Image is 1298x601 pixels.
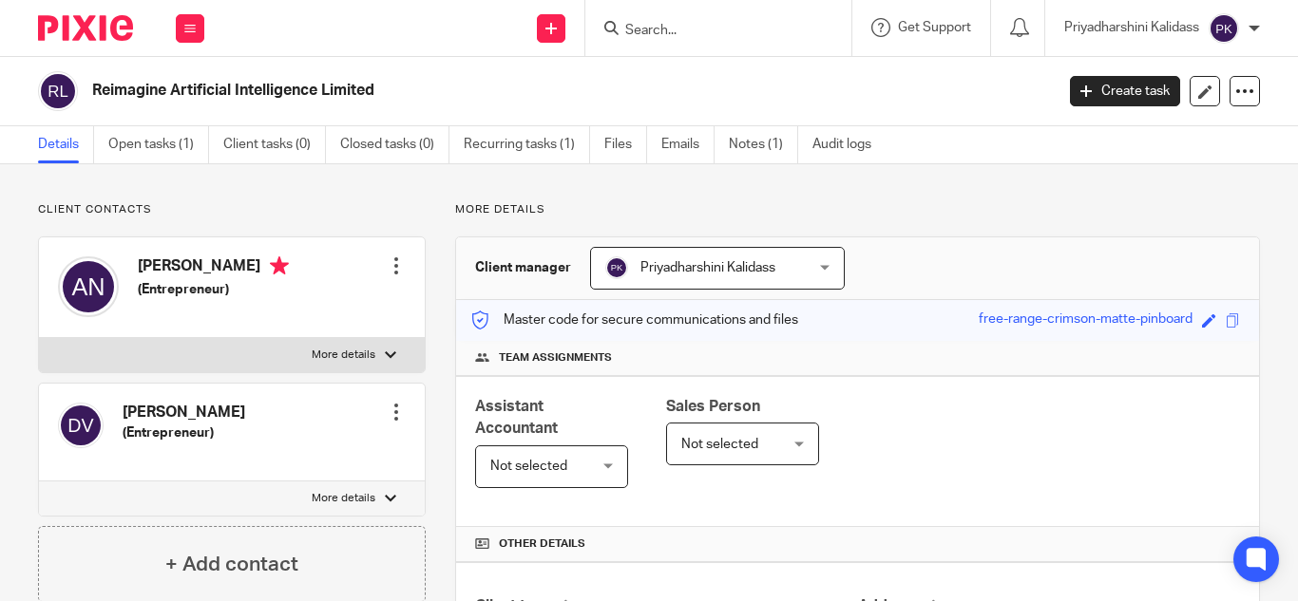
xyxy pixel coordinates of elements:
[38,202,426,217] p: Client contacts
[58,403,104,448] img: svg%3E
[666,399,760,414] span: Sales Person
[340,126,449,163] a: Closed tasks (0)
[270,256,289,275] i: Primary
[223,126,326,163] a: Client tasks (0)
[661,126,715,163] a: Emails
[979,310,1193,331] div: free-range-crimson-matte-pinboard
[1070,76,1180,106] a: Create task
[138,256,289,280] h4: [PERSON_NAME]
[812,126,886,163] a: Audit logs
[58,256,119,317] img: svg%3E
[1209,13,1239,44] img: svg%3E
[1064,18,1199,37] p: Priyadharshini Kalidass
[729,126,798,163] a: Notes (1)
[92,81,851,101] h2: Reimagine Artificial Intelligence Limited
[312,491,375,506] p: More details
[623,23,794,40] input: Search
[123,423,245,442] h5: (Entrepreneur)
[605,256,628,279] img: svg%3E
[475,258,571,277] h3: Client manager
[470,310,798,329] p: Master code for secure communications and files
[499,536,585,552] span: Other details
[681,438,758,451] span: Not selected
[499,350,612,366] span: Team assignments
[312,347,375,363] p: More details
[464,126,590,163] a: Recurring tasks (1)
[898,21,971,34] span: Get Support
[138,280,289,299] h5: (Entrepreneur)
[475,399,558,436] span: Assistant Accountant
[455,202,1260,217] p: More details
[490,460,567,473] span: Not selected
[640,261,775,274] span: Priyadharshini Kalidass
[38,126,94,163] a: Details
[38,15,133,41] img: Pixie
[604,126,647,163] a: Files
[108,126,209,163] a: Open tasks (1)
[38,71,78,111] img: svg%3E
[165,550,298,579] h4: + Add contact
[123,403,245,423] h4: [PERSON_NAME]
